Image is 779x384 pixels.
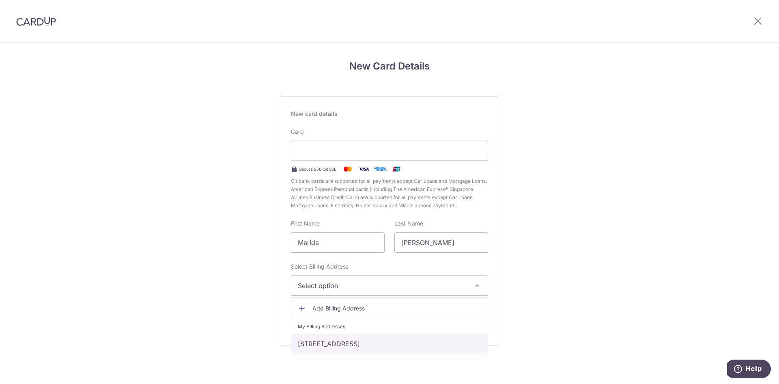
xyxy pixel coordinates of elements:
label: Last Name [394,219,423,228]
div: New card details [291,110,488,118]
img: .alt.amex [372,164,388,174]
h4: New Card Details [281,59,498,74]
ul: Select option [291,297,488,357]
img: Visa [356,164,372,174]
span: Add Billing Address [312,304,481,312]
input: Cardholder Last Name [394,232,488,253]
img: .alt.unionpay [388,164,405,174]
a: Add Billing Address [291,301,488,316]
span: Citibank cards are supported for all payments except Car Loans and Mortgage Loans. American Expre... [291,177,488,210]
span: My Billing Addresses [298,323,345,331]
label: Select Billing Address [291,263,349,271]
span: Secure 256-bit SSL [299,166,336,172]
img: CardUp [16,16,56,26]
iframe: Secure card payment input frame [298,146,481,156]
span: Select option [298,281,467,291]
label: Card [291,128,304,136]
img: Mastercard [340,164,356,174]
a: [STREET_ADDRESS] [291,334,488,354]
button: Select option [291,276,488,296]
label: First Name [291,219,320,228]
input: Cardholder First Name [291,232,385,253]
iframe: Opens a widget where you can find more information [727,360,771,380]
